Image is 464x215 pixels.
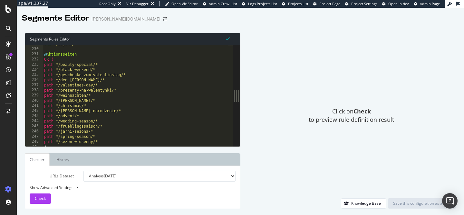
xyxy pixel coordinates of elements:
a: Logs Projects List [242,1,277,6]
div: Segments Editor [22,13,89,24]
div: 242 [25,108,43,113]
div: 231 [25,52,43,57]
div: 243 [25,113,43,119]
a: Projects List [282,1,308,6]
a: Knowledge Base [341,201,386,206]
a: Project Page [313,1,340,6]
button: Save this configuration as active [388,198,456,209]
button: Knowledge Base [341,198,386,209]
label: URLs Dataset [25,171,79,182]
div: 239 [25,93,43,98]
div: 241 [25,103,43,108]
strong: Check [353,107,371,115]
div: 244 [25,119,43,124]
div: Viz Debugger: [126,1,150,6]
div: 247 [25,134,43,139]
div: Open Intercom Messenger [442,193,458,209]
div: Segments Rules Editor [25,33,240,45]
button: Check [30,193,51,204]
span: Check [35,196,46,201]
span: Click on to preview rule definition result [309,107,394,124]
div: 237 [25,83,43,88]
div: 235 [25,72,43,77]
a: Open Viz Editor [165,1,198,6]
span: Syntax is valid [226,36,230,42]
div: 249 [25,144,43,149]
a: Admin Page [414,1,440,6]
div: 234 [25,67,43,72]
div: 245 [25,124,43,129]
a: Admin Crawl List [203,1,237,6]
div: 236 [25,77,43,83]
span: Projects List [288,1,308,6]
div: arrow-right-arrow-left [163,17,167,21]
a: Project Settings [345,1,377,6]
div: 246 [25,129,43,134]
div: ReadOnly: [99,1,117,6]
span: Project Settings [351,1,377,6]
span: Logs Projects List [248,1,277,6]
a: Checker [25,153,50,166]
div: Show Advanced Settings [25,185,231,190]
div: 238 [25,88,43,93]
span: Project Page [319,1,340,6]
div: 240 [25,98,43,103]
span: Open Viz Editor [171,1,198,6]
span: Open in dev [388,1,409,6]
div: 232 [25,57,43,62]
div: Save this configuration as active [393,201,451,206]
div: [PERSON_NAME][DOMAIN_NAME] [92,16,160,22]
span: Admin Page [420,1,440,6]
div: 233 [25,62,43,67]
span: Admin Crawl List [209,1,237,6]
div: Knowledge Base [351,201,381,206]
div: 230 [25,47,43,52]
a: History [51,153,74,166]
div: 248 [25,139,43,144]
a: Open in dev [382,1,409,6]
